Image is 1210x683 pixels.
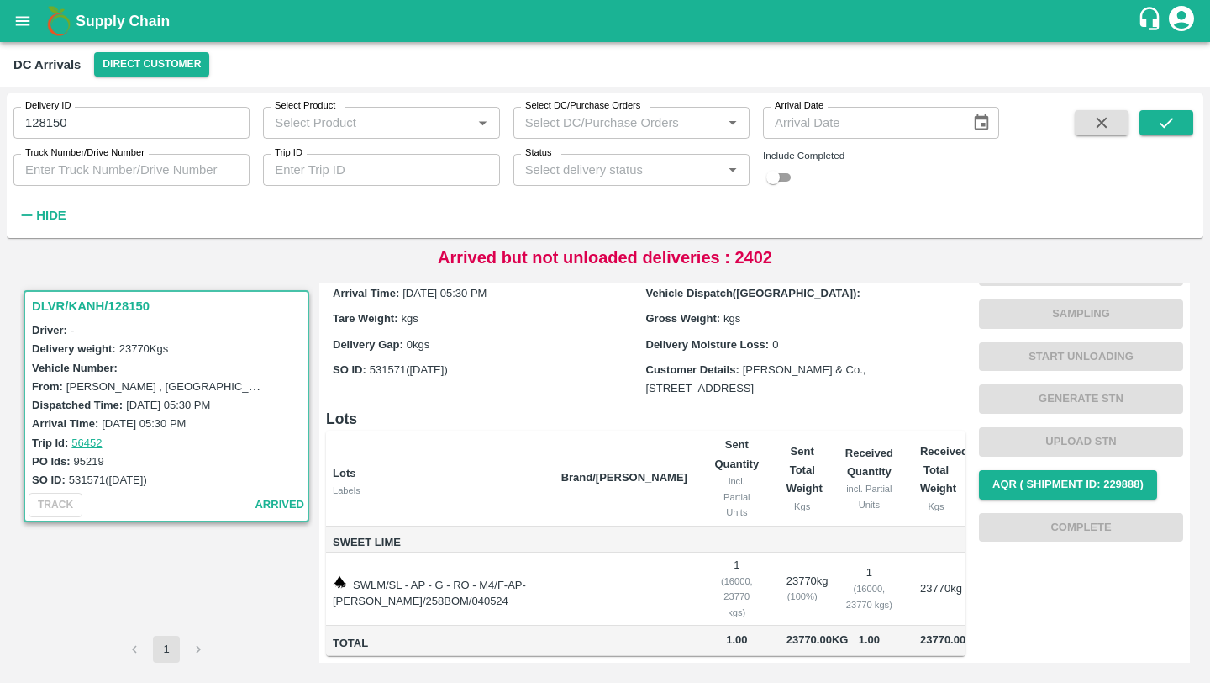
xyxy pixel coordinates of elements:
input: Select Product [268,112,466,134]
td: 1 [832,553,907,626]
label: From: [32,380,63,393]
label: Arrival Date [775,99,823,113]
label: [PERSON_NAME] , [GEOGRAPHIC_DATA] , [GEOGRAPHIC_DATA] , [GEOGRAPHIC_DATA], [GEOGRAPHIC_DATA] [66,379,644,393]
input: Select delivery status [518,159,717,181]
span: 0 [772,338,778,351]
label: Vehicle Dispatch([GEOGRAPHIC_DATA]): [646,287,860,299]
label: Delivery Gap: [333,338,403,351]
span: Sweet Lime [333,533,548,553]
p: Arrived but not unloaded deliveries : 2402 [438,245,772,270]
label: Tare Weight: [333,312,398,325]
input: Enter Trip ID [263,154,499,186]
div: ( 16000, 23770 kgs) [714,574,760,620]
b: Sent Total Weight [786,445,823,495]
div: Kgs [786,499,818,514]
label: 531571 ([DATE]) [370,363,448,376]
button: AQR ( Shipment Id: 229888) [979,470,1157,500]
span: 1.00 [714,631,760,650]
td: 1 [701,553,773,626]
div: DC Arrivals [13,54,81,76]
b: Brand/[PERSON_NAME] [561,471,687,484]
span: 0 kgs [407,338,429,351]
span: kgs [402,312,418,325]
div: Include Completed [763,148,999,163]
div: Labels [333,483,548,498]
nav: pagination navigation [118,636,214,663]
input: Arrival Date [763,107,959,139]
div: ( 16000, 23770 kgs) [845,581,893,612]
label: Gross Weight: [646,312,721,325]
label: Vehicle Number: [32,362,118,374]
button: page 1 [153,636,180,663]
b: Received Quantity [845,447,893,478]
b: Lots [333,467,355,479]
label: Delivery ID [25,99,71,113]
b: Supply Chain [76,13,170,29]
input: Enter Delivery ID [13,107,250,139]
label: [DATE] 05:30 PM [126,399,210,411]
label: Delivery Moisture Loss: [646,338,770,351]
label: Select DC/Purchase Orders [525,99,640,113]
label: Trip Id: [32,437,68,449]
label: Select Product [275,99,335,113]
label: Status [525,146,552,160]
td: SWLM/SL - AP - G - RO - M4/F-AP-[PERSON_NAME]/258BOM/040524 [326,553,548,626]
b: Received Total Weight [920,445,968,495]
label: SO ID: [333,363,366,376]
span: 23770.00 Kg [786,633,849,646]
label: PO Ids: [32,455,71,468]
label: [DATE] 05:30 PM [102,417,186,430]
div: Kgs [920,499,952,514]
button: Open [471,112,493,134]
strong: Hide [36,209,66,222]
label: Arrival Time: [32,417,98,430]
div: ( 100 %) [786,589,818,604]
span: arrived [255,495,304,515]
td: 23770 kg [907,553,965,626]
span: - [71,324,74,336]
a: Supply Chain [76,9,1137,33]
h3: DLVR/KANH/128150 [32,295,306,317]
span: kgs [723,312,740,325]
td: 23770 kg [773,553,832,626]
div: incl. Partial Units [845,481,893,512]
span: 1.00 [845,631,893,650]
span: 23770.00 Kg [920,633,982,646]
span: [DATE] 05:30 PM [402,287,487,299]
label: Delivery weight: [32,342,116,355]
img: logo [42,4,76,38]
h6: Lots [326,407,965,431]
label: Customer Details: [646,363,739,376]
label: Dispatched Time: [32,399,123,411]
label: [PERSON_NAME] & Co., [STREET_ADDRESS] [646,363,866,394]
div: account of current user [1166,3,1197,39]
label: Arrival Time: [333,287,399,299]
label: 95219 [74,455,104,468]
input: Enter Truck Number/Drive Number [13,154,250,186]
label: SO ID: [32,474,66,486]
button: Hide [13,201,71,230]
img: weight [333,575,346,589]
label: Driver: [32,324,67,336]
label: Trip ID [275,146,302,160]
label: 23770 Kgs [119,342,169,355]
div: incl. Partial Units [714,474,760,520]
button: Select DC [94,52,209,77]
button: Choose date [965,107,997,139]
button: Open [722,112,744,134]
button: open drawer [3,2,42,40]
button: Open [722,159,744,181]
a: 56452 [71,437,102,449]
div: customer-support [1137,6,1166,36]
input: Select DC/Purchase Orders [518,112,695,134]
label: Truck Number/Drive Number [25,146,145,160]
b: Sent Quantity [714,438,759,469]
label: 531571 ([DATE]) [69,474,147,486]
span: Total [333,634,548,654]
